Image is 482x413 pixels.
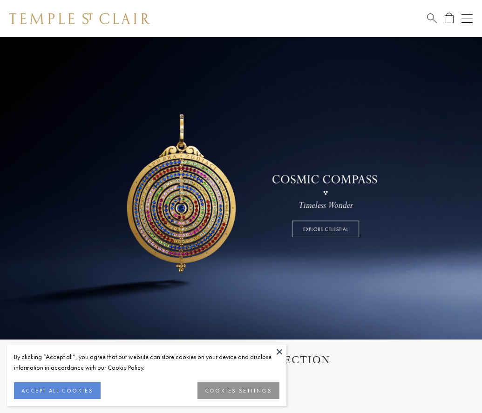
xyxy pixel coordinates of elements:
button: Open navigation [462,13,473,24]
a: Open Shopping Bag [445,13,454,24]
img: Temple St. Clair [9,13,150,24]
a: Search [427,13,437,24]
button: COOKIES SETTINGS [197,382,279,399]
button: ACCEPT ALL COOKIES [14,382,101,399]
div: By clicking “Accept all”, you agree that our website can store cookies on your device and disclos... [14,352,279,373]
